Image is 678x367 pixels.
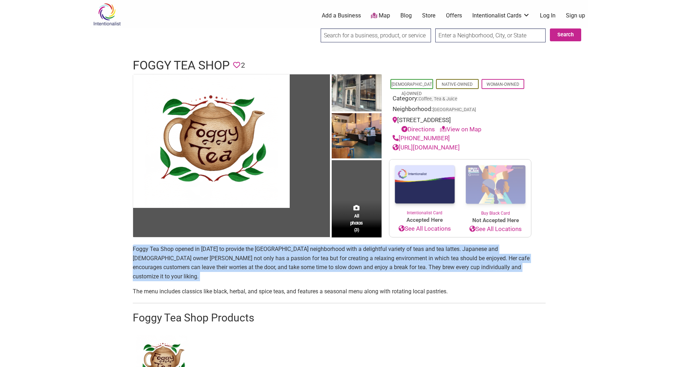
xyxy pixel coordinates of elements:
a: See All Locations [460,225,531,234]
a: Blog [400,12,412,20]
a: Directions [401,126,435,133]
div: [STREET_ADDRESS] [393,116,528,134]
h2: Foggy Tea Shop Products [133,310,546,325]
img: Intentionalist Card [389,159,460,210]
a: See All Locations [389,224,460,234]
img: Foggy Tea Shop exterior Photo Credit- Yelp [332,74,382,114]
a: [DEMOGRAPHIC_DATA]-Owned [391,82,432,96]
a: Offers [446,12,462,20]
a: Sign up [566,12,585,20]
div: Neighborhood: [393,105,528,116]
a: Native-Owned [442,82,473,87]
a: Add a Business [322,12,361,20]
a: Intentionalist Card [389,159,460,216]
a: Log In [540,12,556,20]
span: 2 [241,60,245,71]
div: Category: [393,94,528,105]
a: Map [371,12,390,20]
span: Not Accepted Here [460,216,531,225]
a: Store [422,12,436,20]
img: Buy Black Card [460,159,531,210]
a: [PHONE_NUMBER] [393,135,450,142]
a: Buy Black Card [460,159,531,216]
span: All photos (3) [350,213,363,233]
input: Enter a Neighborhood, City, or State [435,28,546,42]
a: [URL][DOMAIN_NAME] [393,144,460,151]
button: Search [550,28,581,41]
input: Search for a business, product, or service [321,28,431,42]
a: Woman-Owned [487,82,519,87]
span: Accepted Here [389,216,460,224]
h1: Foggy Tea Shop [133,57,230,74]
span: [GEOGRAPHIC_DATA] [433,108,476,112]
img: Foggy Tea Shop logo [133,74,290,208]
img: Intentionalist [90,3,124,26]
a: Coffee, Tea & Juice [419,96,457,101]
p: Foggy Tea Shop opened in [DATE] to provide the [GEOGRAPHIC_DATA] neighborhood with a delightful v... [133,245,546,281]
p: The menu includes classics like black, herbal, and spice teas, and features a seasonal menu along... [133,287,546,296]
a: Intentionalist Cards [472,12,530,20]
a: View on Map [440,126,482,133]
